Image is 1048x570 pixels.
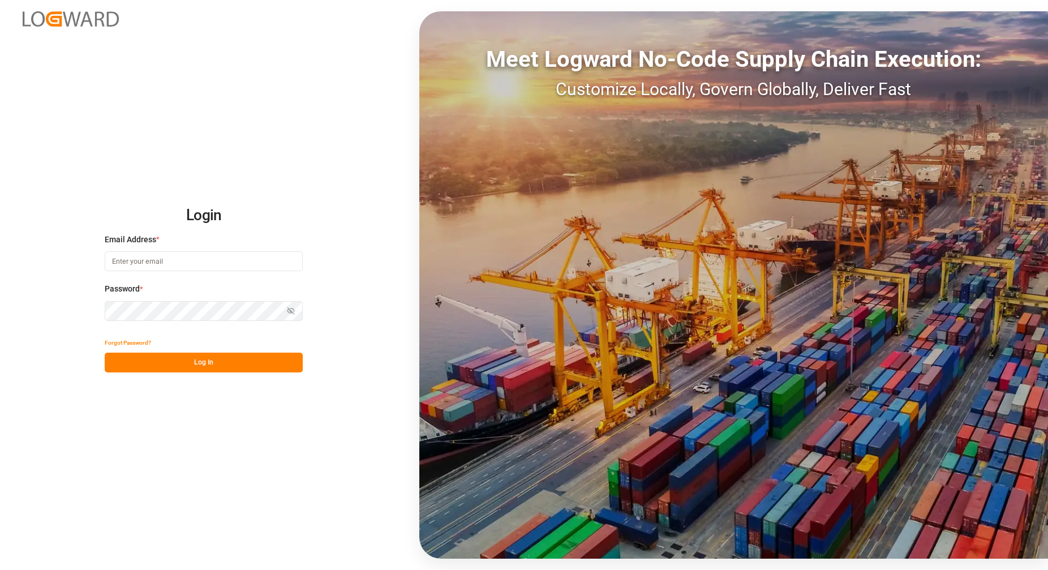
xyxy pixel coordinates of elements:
[105,283,140,295] span: Password
[105,333,151,353] button: Forgot Password?
[419,42,1048,76] div: Meet Logward No-Code Supply Chain Execution:
[105,198,303,234] h2: Login
[105,251,303,271] input: Enter your email
[419,76,1048,102] div: Customize Locally, Govern Globally, Deliver Fast
[105,353,303,372] button: Log In
[23,11,119,27] img: Logward_new_orange.png
[105,234,156,246] span: Email Address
